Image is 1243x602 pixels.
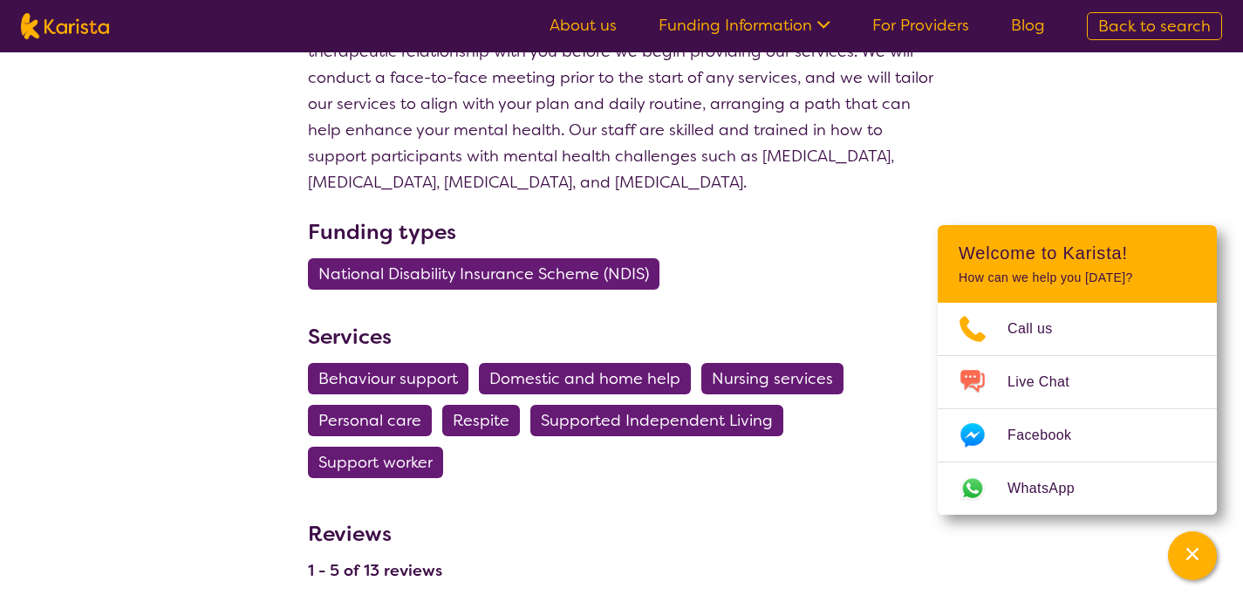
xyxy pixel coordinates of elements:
[489,363,680,394] span: Domestic and home help
[959,243,1196,263] h2: Welcome to Karista!
[479,368,701,389] a: Domestic and home help
[550,15,617,36] a: About us
[712,363,833,394] span: Nursing services
[541,405,773,436] span: Supported Independent Living
[318,447,433,478] span: Support worker
[938,303,1217,515] ul: Choose channel
[308,510,442,550] h3: Reviews
[308,368,479,389] a: Behaviour support
[453,405,509,436] span: Respite
[1098,16,1211,37] span: Back to search
[938,462,1217,515] a: Web link opens in a new tab.
[308,560,442,581] h4: 1 - 5 of 13 reviews
[938,225,1217,515] div: Channel Menu
[308,410,442,431] a: Personal care
[318,405,421,436] span: Personal care
[1007,475,1096,502] span: WhatsApp
[659,15,830,36] a: Funding Information
[308,216,936,248] h3: Funding types
[442,410,530,431] a: Respite
[318,363,458,394] span: Behaviour support
[308,452,454,473] a: Support worker
[1007,369,1090,395] span: Live Chat
[1007,316,1074,342] span: Call us
[701,368,854,389] a: Nursing services
[308,321,936,352] h3: Services
[959,270,1196,285] p: How can we help you [DATE]?
[1007,422,1092,448] span: Facebook
[872,15,969,36] a: For Providers
[530,410,794,431] a: Supported Independent Living
[1087,12,1222,40] a: Back to search
[21,13,109,39] img: Karista logo
[1011,15,1045,36] a: Blog
[318,258,649,290] span: National Disability Insurance Scheme (NDIS)
[308,263,670,284] a: National Disability Insurance Scheme (NDIS)
[1168,531,1217,580] button: Channel Menu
